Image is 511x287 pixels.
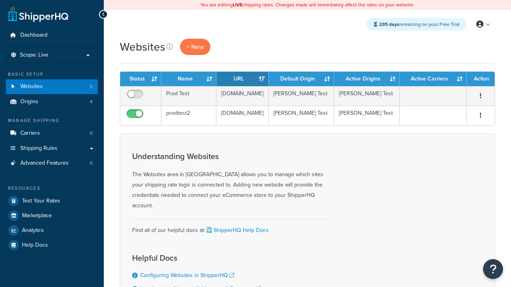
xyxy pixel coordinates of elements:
span: 0 [90,130,93,137]
h1: Websites [120,39,165,55]
span: 0 [90,160,93,167]
div: Find all of our helpful docs at: [132,219,332,236]
li: Carriers [6,126,98,141]
span: 4 [90,98,93,105]
div: Basic Setup [6,71,98,78]
td: [PERSON_NAME] Test [269,106,334,125]
div: Resources [6,185,98,192]
a: Origins 4 [6,94,98,109]
span: Origins [20,98,38,105]
a: Help Docs [6,238,98,252]
li: Advanced Features [6,156,98,171]
a: Websites 2 [6,79,98,94]
th: Name: activate to sort column ascending [161,72,216,86]
a: + New [180,39,210,55]
button: Open Resource Center [483,259,503,279]
td: [PERSON_NAME] Test [334,106,400,125]
h3: Understanding Websites [132,152,332,161]
a: Shipping Rules [6,141,98,156]
a: Carriers 0 [6,126,98,141]
span: Scope: Live [20,52,48,59]
td: [PERSON_NAME] Test [334,86,400,106]
td: Prod Test [161,86,216,106]
span: + New [186,42,204,51]
a: Advanced Features 0 [6,156,98,171]
th: Active Origins: activate to sort column ascending [334,72,400,86]
th: Status: activate to sort column ascending [120,72,161,86]
th: URL: activate to sort column ascending [216,72,269,86]
span: Advanced Features [20,160,69,167]
a: ShipperHQ Help Docs [205,226,269,234]
th: Action [467,72,495,86]
span: Dashboard [20,32,48,39]
th: Default Origin: activate to sort column ascending [269,72,334,86]
td: prodtest2 [161,106,216,125]
td: [PERSON_NAME] Test [269,86,334,106]
td: [DOMAIN_NAME] [216,106,269,125]
a: Analytics [6,223,98,238]
b: LIVE [233,1,242,8]
span: Marketplace [22,212,52,219]
li: Websites [6,79,98,94]
h3: Helpful Docs [132,254,276,262]
a: Configuring Websites in ShipperHQ [140,271,234,279]
span: Websites [20,83,43,90]
strong: 235 days [379,21,399,28]
a: Dashboard [6,28,98,43]
span: Carriers [20,130,40,137]
a: ShipperHQ Home [8,6,68,22]
span: 2 [90,83,93,90]
span: Test Your Rates [22,198,60,204]
th: Active Carriers: activate to sort column ascending [400,72,467,86]
span: Help Docs [22,242,48,249]
div: The Websites area in [GEOGRAPHIC_DATA] allows you to manage which sites your shipping rate logic ... [132,152,332,211]
a: Test Your Rates [6,194,98,208]
li: Origins [6,94,98,109]
span: Shipping Rules [20,145,57,152]
div: Manage Shipping [6,117,98,124]
div: remaining on your Free Trial [366,18,467,31]
a: Marketplace [6,208,98,223]
td: [DOMAIN_NAME] [216,86,269,106]
span: Analytics [22,227,44,234]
